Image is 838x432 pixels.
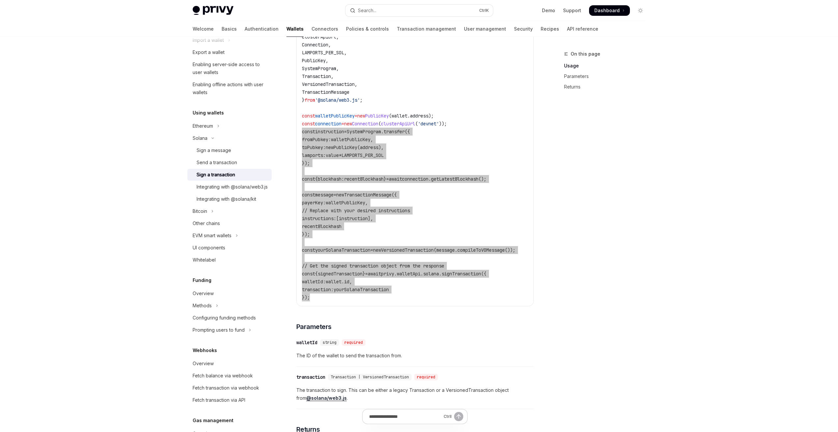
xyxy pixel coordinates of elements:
span: On this page [571,50,600,58]
a: Welcome [193,21,214,37]
span: ( [415,121,418,127]
span: const [302,192,315,198]
span: . [428,176,431,182]
span: walletPublicKey [331,137,370,142]
span: }); [302,160,310,166]
a: API reference [567,21,598,37]
span: . [394,271,397,277]
span: id [344,279,349,285]
span: solana [423,271,439,277]
span: string [323,340,337,345]
div: Ethereum [193,122,213,130]
span: ()); [505,247,515,253]
span: )); [439,121,447,127]
span: The ID of the wallet to send the transaction from. [296,352,534,360]
span: ({ [405,129,410,135]
span: , [328,42,331,48]
div: Other chains [193,219,220,227]
a: Configuring funding methods [187,312,272,324]
button: Toggle Bitcoin section [187,205,272,217]
span: clusterApiUrl [302,34,336,40]
img: light logo [193,6,233,15]
span: (); [478,176,486,182]
a: Sign a message [187,144,272,156]
span: , [370,137,373,142]
div: required [414,374,438,380]
span: Dashboard [594,7,620,14]
div: Send a transaction [197,159,237,166]
span: = [334,192,336,198]
span: wallet [326,279,341,285]
h5: Webhooks [193,346,217,354]
a: Dashboard [589,5,630,16]
span: await [389,176,402,182]
span: ( [389,113,392,119]
span: new [336,192,344,198]
div: Integrating with @solana/kit [197,195,256,203]
span: SystemProgram [347,129,381,135]
span: payerKey: [302,200,326,206]
span: , [336,65,339,71]
a: Security [514,21,533,37]
button: Toggle Prompting users to fund section [187,324,272,336]
span: } [384,176,386,182]
span: PublicKey [302,58,326,64]
a: Connectors [311,21,338,37]
button: Toggle Solana section [187,132,272,144]
span: instructions: [302,216,336,221]
a: Returns [564,82,651,92]
a: UI components [187,242,272,254]
span: = [370,247,373,253]
span: const [302,129,315,135]
div: Sign a message [197,146,231,154]
span: VersionedTransaction [381,247,434,253]
span: { [315,271,318,277]
span: from [305,97,315,103]
div: required [342,339,365,346]
span: privy [381,271,394,277]
span: LAMPORTS_PER_SOL [302,50,344,56]
span: const [302,121,315,127]
div: Methods [193,302,212,310]
span: message [315,192,334,198]
span: await [368,271,381,277]
span: wallet [392,113,407,119]
span: walletPublicKey [315,113,355,119]
span: . [439,271,442,277]
div: walletId [296,339,317,346]
a: Transaction management [397,21,456,37]
span: recentBlockhash [302,223,341,229]
h5: Funding [193,276,211,284]
span: recentBlockhash [344,176,384,182]
a: Support [563,7,581,14]
div: Fetch balance via webhook [193,372,253,380]
div: Prompting users to fund [193,326,245,334]
span: ); [428,113,434,119]
div: EVM smart wallets [193,232,231,240]
span: compileToV0Message [457,247,505,253]
span: instruction [315,129,344,135]
div: Enabling offline actions with user wallets [193,81,268,96]
span: . [420,271,423,277]
a: Policies & controls [346,21,389,37]
button: Send message [454,412,463,421]
span: : [341,176,344,182]
a: Whitelabel [187,254,272,266]
span: // Replace with your desired instructions [302,208,410,214]
a: Basics [222,21,237,37]
a: Export a wallet [187,46,272,58]
span: const [302,247,315,253]
span: PublicKey [365,113,389,119]
span: yourSolanaTransaction [315,247,370,253]
span: . [407,113,410,119]
span: Connection [302,42,328,48]
span: Ctrl K [479,8,489,13]
span: connection [315,121,341,127]
span: Parameters [296,322,332,331]
span: message [436,247,455,253]
div: transaction [296,374,325,380]
span: new [326,144,334,150]
span: ( [378,121,381,127]
div: UI components [193,244,225,252]
span: { [315,176,318,182]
